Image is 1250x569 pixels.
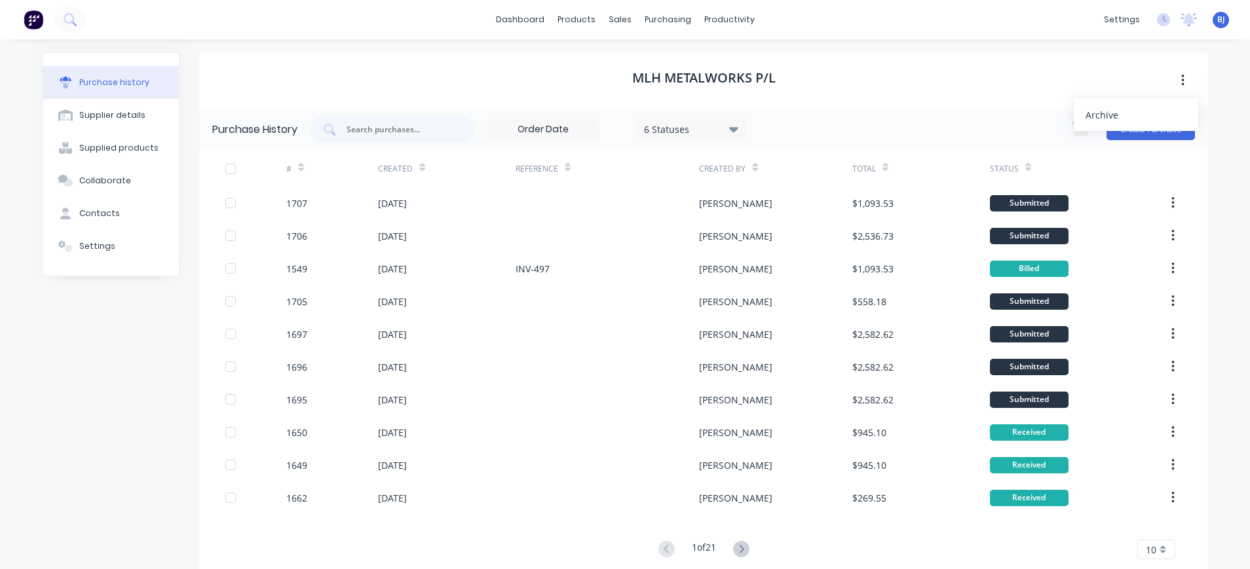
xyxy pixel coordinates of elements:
div: [PERSON_NAME] [699,229,772,243]
div: $945.10 [852,458,886,472]
div: $945.10 [852,426,886,439]
div: [PERSON_NAME] [699,327,772,341]
div: 1650 [286,426,307,439]
div: Total [852,163,876,175]
div: 1662 [286,491,307,505]
div: Archive [1086,105,1186,124]
div: 6 Statuses [644,122,738,136]
div: $1,093.53 [852,196,894,210]
button: Supplied products [43,132,179,164]
div: 1649 [286,458,307,472]
div: [DATE] [378,295,407,308]
div: Submitted [990,293,1069,310]
div: $2,582.62 [852,360,894,374]
div: [DATE] [378,196,407,210]
div: [PERSON_NAME] [699,393,772,407]
div: [PERSON_NAME] [699,491,772,505]
div: Supplied products [79,142,159,154]
div: Billed [990,261,1069,277]
div: Received [990,457,1069,473]
div: purchasing [638,10,698,29]
div: Submitted [990,195,1069,211]
div: Submitted [990,228,1069,244]
div: Received [990,424,1069,441]
div: Reference [516,163,558,175]
input: Search purchases... [345,123,454,136]
button: Settings [43,230,179,263]
div: Submitted [990,392,1069,408]
div: 1549 [286,262,307,276]
img: Factory [24,10,43,29]
div: 1 of 21 [692,540,716,559]
div: sales [602,10,638,29]
div: $269.55 [852,491,886,505]
div: Submitted [990,326,1069,342]
div: Created By [699,163,746,175]
div: products [551,10,602,29]
div: [PERSON_NAME] [699,426,772,439]
div: $558.18 [852,295,886,308]
div: 1697 [286,327,307,341]
div: # [286,163,292,175]
div: [DATE] [378,491,407,505]
div: $2,582.62 [852,327,894,341]
div: [PERSON_NAME] [699,458,772,472]
div: settings [1097,10,1146,29]
div: $2,536.73 [852,229,894,243]
div: Status [990,163,1019,175]
div: Purchase History [212,122,297,138]
div: [DATE] [378,360,407,374]
a: dashboard [489,10,551,29]
div: [DATE] [378,327,407,341]
div: 1695 [286,393,307,407]
div: [DATE] [378,426,407,439]
div: 1707 [286,196,307,210]
div: Received [990,490,1069,506]
div: $1,093.53 [852,262,894,276]
div: INV-497 [516,262,550,276]
span: 10 [1146,543,1156,557]
span: BJ [1217,14,1225,26]
div: $2,582.62 [852,393,894,407]
h1: MLH Metalworks P/L [632,70,776,86]
button: Contacts [43,197,179,230]
button: Supplier details [43,99,179,132]
div: [DATE] [378,262,407,276]
input: Order Date [488,120,598,139]
div: Submitted [990,359,1069,375]
div: 1706 [286,229,307,243]
div: [PERSON_NAME] [699,262,772,276]
div: Settings [79,240,115,252]
div: Collaborate [79,175,131,187]
button: Collaborate [43,164,179,197]
button: Purchase history [43,66,179,99]
div: Contacts [79,208,120,219]
div: productivity [698,10,761,29]
div: 1696 [286,360,307,374]
div: [DATE] [378,229,407,243]
div: [DATE] [378,393,407,407]
div: [PERSON_NAME] [699,196,772,210]
div: [PERSON_NAME] [699,360,772,374]
div: 1705 [286,295,307,308]
div: [DATE] [378,458,407,472]
div: Supplier details [79,109,145,121]
div: Purchase history [79,77,149,88]
div: [PERSON_NAME] [699,295,772,308]
div: Created [378,163,413,175]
